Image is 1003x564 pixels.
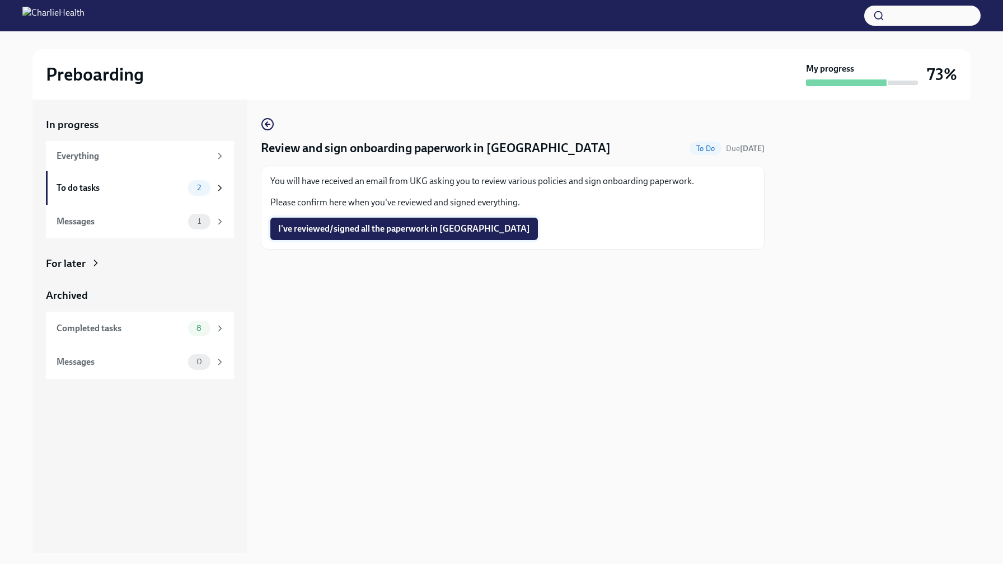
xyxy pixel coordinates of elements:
[46,345,234,379] a: Messages0
[46,288,234,303] a: Archived
[57,182,184,194] div: To do tasks
[46,256,86,271] div: For later
[726,144,765,153] span: Due
[46,256,234,271] a: For later
[57,150,210,162] div: Everything
[57,356,184,368] div: Messages
[690,144,721,153] span: To Do
[806,63,854,75] strong: My progress
[190,358,209,366] span: 0
[270,218,538,240] button: I've reviewed/signed all the paperwork in [GEOGRAPHIC_DATA]
[190,324,208,332] span: 8
[46,117,234,132] a: In progress
[191,217,208,225] span: 1
[927,64,957,84] h3: 73%
[270,175,755,187] p: You will have received an email from UKG asking you to review various policies and sign onboardin...
[261,140,611,157] h4: Review and sign onboarding paperwork in [GEOGRAPHIC_DATA]
[46,205,234,238] a: Messages1
[726,143,765,154] span: September 22nd, 2025 06:00
[270,196,755,209] p: Please confirm here when you've reviewed and signed everything.
[46,141,234,171] a: Everything
[190,184,208,192] span: 2
[22,7,85,25] img: CharlieHealth
[46,171,234,205] a: To do tasks2
[57,322,184,335] div: Completed tasks
[740,144,765,153] strong: [DATE]
[46,63,144,86] h2: Preboarding
[46,312,234,345] a: Completed tasks8
[278,223,530,234] span: I've reviewed/signed all the paperwork in [GEOGRAPHIC_DATA]
[57,215,184,228] div: Messages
